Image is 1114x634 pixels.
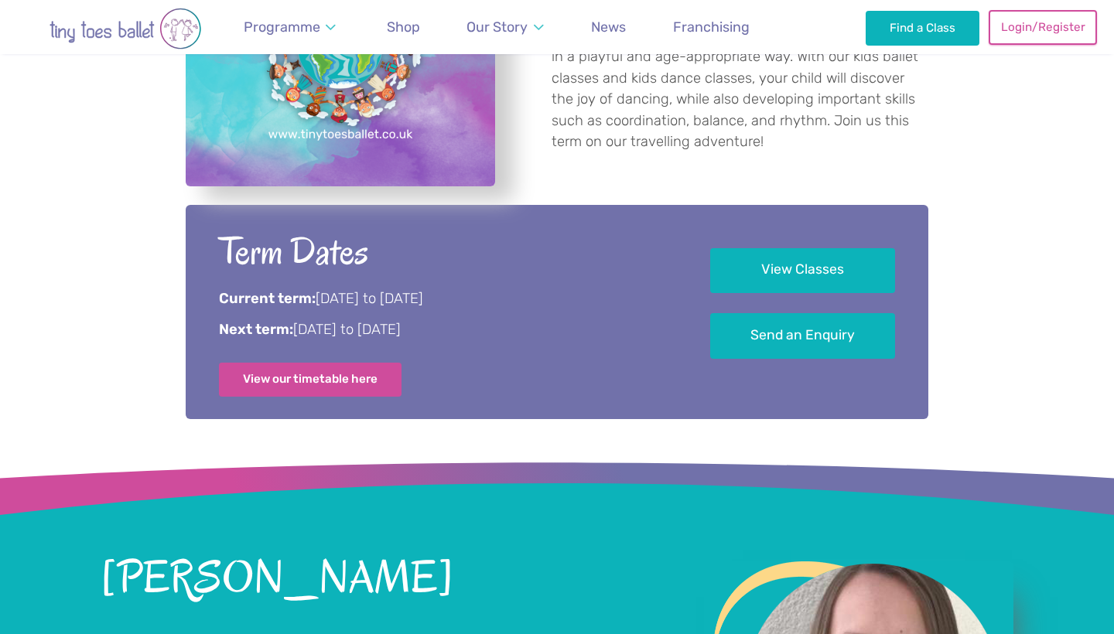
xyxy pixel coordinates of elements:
h2: Term Dates [219,227,667,276]
img: tiny toes ballet [17,8,234,49]
a: Franchising [666,10,757,45]
span: News [591,19,626,35]
a: Programme [237,10,343,45]
a: View our timetable here [219,363,402,397]
span: Franchising [673,19,750,35]
strong: Current term: [219,290,316,307]
span: Our Story [466,19,528,35]
a: Our Story [460,10,551,45]
a: Send an Enquiry [710,313,895,359]
h2: [PERSON_NAME] [101,555,665,602]
p: [DATE] to [DATE] [219,320,667,340]
a: Shop [380,10,427,45]
span: Programme [244,19,320,35]
a: News [584,10,633,45]
a: Find a Class [866,11,979,45]
p: [DATE] to [DATE] [219,289,667,309]
strong: Next term: [219,321,293,338]
a: Login/Register [989,10,1097,44]
span: Shop [387,19,420,35]
a: View Classes [710,248,895,294]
